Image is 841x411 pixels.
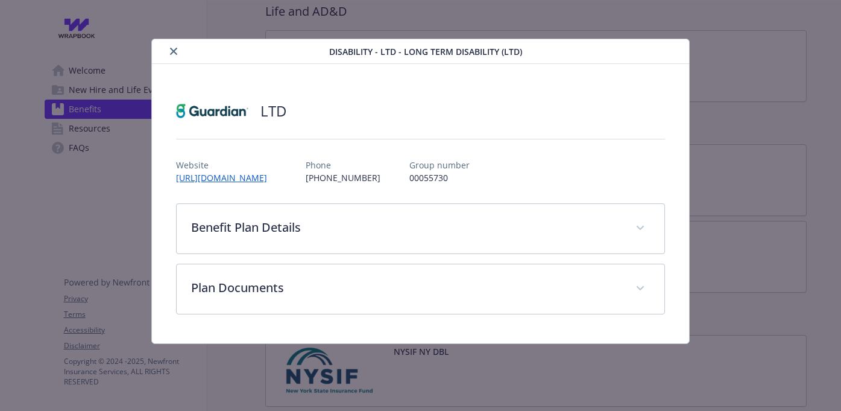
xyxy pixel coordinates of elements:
p: [PHONE_NUMBER] [306,171,380,184]
p: Benefit Plan Details [191,218,621,237]
p: Phone [306,159,380,171]
p: 00055730 [409,171,470,184]
button: close [166,44,181,59]
div: Benefit Plan Details [177,204,664,253]
div: details for plan Disability - LTD - Long Term Disability (LTD) [84,39,757,344]
span: Disability - LTD - Long Term Disability (LTD) [329,45,522,58]
div: Plan Documents [177,264,664,314]
p: Group number [409,159,470,171]
img: Guardian [176,93,248,129]
p: Plan Documents [191,279,621,297]
p: Website [176,159,277,171]
a: [URL][DOMAIN_NAME] [176,172,277,183]
h2: LTD [260,101,286,121]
